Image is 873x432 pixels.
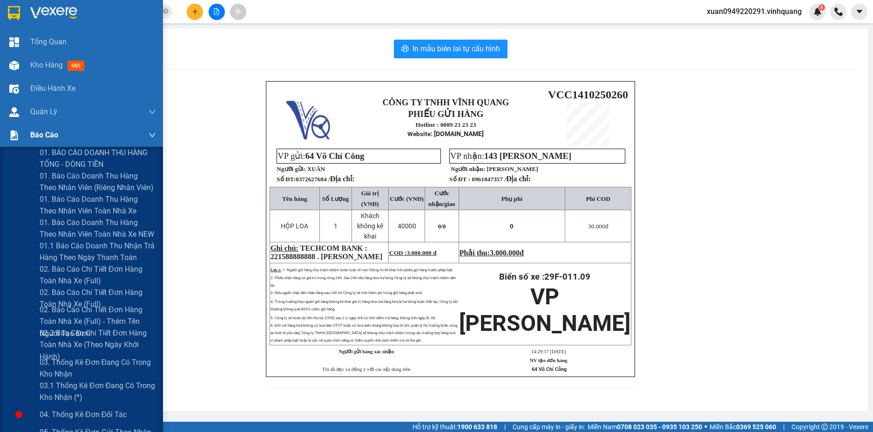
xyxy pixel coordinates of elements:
[490,249,520,257] span: 3.000.000
[40,170,156,193] span: 01. Báo cáo doanh thu hàng theo nhân viên (riêng nhân viên)
[406,249,436,256] span: 3.000.000 đ
[394,40,508,58] button: printerIn mẫu biên lai tự cấu hình
[40,263,156,287] span: 02. Báo cáo chi tiết đơn hàng toàn nhà xe (Full)
[68,61,84,71] span: mới
[40,287,156,310] span: 02. Báo cáo chi tiết đơn hàng toàn nhà xe (Full)
[149,131,156,139] span: down
[443,223,446,230] span: 0
[459,283,630,336] span: VP [PERSON_NAME]
[9,61,19,70] img: warehouse-icon
[398,222,416,230] span: 40000
[548,89,628,101] span: VCC1410250260
[736,423,776,431] strong: 0369 525 060
[30,61,63,69] span: Kho hàng
[271,268,281,272] span: Lưu ý:
[501,195,522,202] span: Phụ phí
[710,422,776,432] span: Miền Bắc
[834,7,843,16] img: phone-icon
[390,195,424,202] span: Cước (VNĐ)
[9,107,19,117] img: warehouse-icon
[283,268,453,272] span: 1: Người gửi hàng chịu trách nhiệm hoàn toàn về mọi thông tin kê khai trên phiếu gửi hàng trước p...
[450,151,571,161] span: VP nhận:
[40,217,156,240] span: 01. Báo cáo doanh thu hàng theo nhân viên toàn nhà xe NEW
[821,424,828,430] span: copyright
[506,175,531,183] span: Địa chỉ:
[40,147,156,170] span: 01. BÁO CÁO DOANH THU HÀNG TỔNG - DÒNG TIỀN
[40,193,156,217] span: 01. Báo cáo doanh thu hàng theo nhân viên toàn nhà xe
[40,304,156,339] span: 02. Báo cáo chi tiết đơn hàng toàn nhà xe (Full) - thêm tên người tạo đơn
[40,380,156,403] span: 03.1 Thống kê đơn đang có trong kho nhận (*)
[307,165,325,172] span: XUÂN
[282,195,307,202] span: Tên hàng
[813,7,822,16] img: icon-new-feature
[530,358,567,363] strong: NV tạo đơn hàng
[338,349,394,354] strong: Người gửi hàng xác nhận
[9,37,19,47] img: dashboard-icon
[30,106,57,117] span: Quản Lý
[230,4,246,20] button: aim
[286,96,330,139] img: logo
[457,423,497,431] strong: 1900 633 818
[271,291,423,295] span: 3: Nếu người nhận đến nhận hàng sau 24h thì Công ty sẽ tính thêm phí trông giữ hàng phát sinh.
[235,8,241,15] span: aim
[783,422,785,432] span: |
[305,151,365,161] span: 64 Võ Chí Công
[451,165,485,172] strong: Người nhận:
[296,176,355,183] span: 0372627684 /
[213,8,220,15] span: file-add
[271,276,456,288] span: 2: Phiếu nhận hàng có giá trị trong vòng 24h. Sau 24h nếu hàng hóa hư hỏng Công ty sẽ không chịu ...
[531,349,566,354] span: 14:29:17 [DATE]
[510,223,514,230] span: 0
[438,223,446,230] span: 0/
[163,7,169,16] span: close-circle
[9,130,19,140] img: solution-icon
[532,366,567,372] strong: 64 Võ Chí Công
[187,4,203,20] button: plus
[588,223,608,230] span: đ
[163,8,169,14] span: close-circle
[504,422,506,432] span: |
[851,4,867,20] button: caret-down
[407,130,484,137] strong: : [DOMAIN_NAME]
[30,36,67,48] span: Tổng Quan
[415,121,476,128] strong: Hotline : 0889 23 23 23
[192,8,198,15] span: plus
[334,222,338,230] span: 1
[704,425,707,429] span: ⚪️
[413,422,497,432] span: Hỗ trợ kỹ thuật:
[357,212,383,240] span: Khách không kê khai
[855,7,864,16] span: caret-down
[30,129,58,141] span: Báo cáo
[271,244,382,261] span: TECHCOM BANK : 221588888888 . [PERSON_NAME]
[401,45,409,54] span: printer
[449,176,470,183] strong: Số ĐT :
[588,223,605,230] span: 30.000
[361,190,379,207] span: Giá trị (VNĐ)
[271,300,458,311] span: 4: Trong trường hợp người gửi hàng không kê khai giá trị hàng hóa mà hàng hóa bị hư hỏng hoặc thấ...
[586,195,610,202] span: Phí COD
[277,176,354,183] strong: Số ĐT:
[413,43,500,55] span: In mẫu biên lai tự cấu hình
[472,176,531,183] span: 0961847357 /
[428,190,455,207] span: Cước nhận/giao
[271,244,298,252] span: Ghi chú:
[40,357,156,380] span: 03. Thống kê đơn đang có trong kho nhận
[9,84,19,94] img: warehouse-icon
[820,4,823,11] span: 4
[819,4,825,11] sup: 4
[544,272,590,282] span: 29F-011.09
[209,4,225,20] button: file-add
[40,409,127,420] span: 04. Thống kê đơn đối tác
[382,97,509,107] strong: CÔNG TY TNHH VĨNH QUANG
[520,249,524,257] span: đ
[460,249,524,257] span: Phải thu:
[271,316,457,343] span: 5: Công ty sẽ hoàn lại tiền thu hộ (COD) sau 2-3 ngày tính từ thời điểm trả hàng, không tính ngày...
[699,6,809,17] span: xuan0949220291.vinhquang
[30,82,75,94] span: Điều hành xe
[408,109,484,119] strong: PHIẾU GỬI HÀNG
[40,327,156,362] span: 02.2 Báo cáo chi tiết đơn hàng toàn nhà xe (Theo ngày khởi hành)
[149,108,156,116] span: down
[617,423,702,431] strong: 0708 023 035 - 0935 103 250
[8,6,20,20] img: logo-vxr
[322,195,349,202] span: Số Lượng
